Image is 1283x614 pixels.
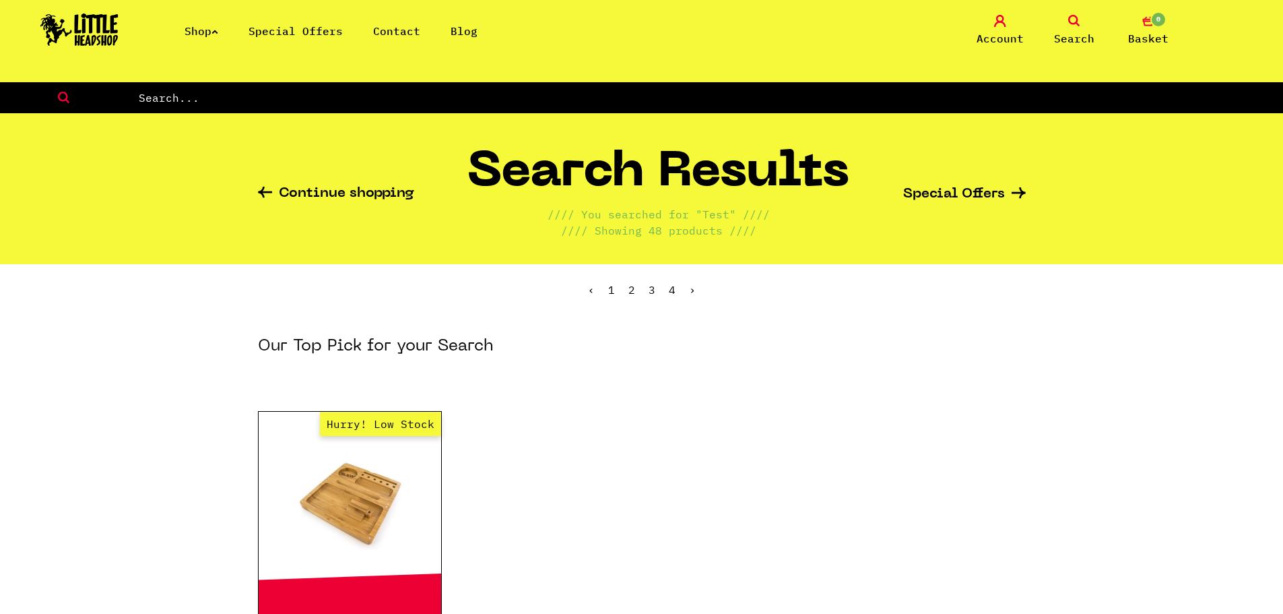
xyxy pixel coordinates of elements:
[669,283,676,297] a: 4
[561,222,756,239] p: //// Showing 48 products ////
[588,283,595,297] span: ‹
[649,283,655,297] a: 3
[137,89,1283,106] input: Search...
[451,24,478,38] a: Blog
[608,283,615,297] span: 1
[1128,30,1169,47] span: Basket
[548,206,770,222] p: //// You searched for "Test" ////
[249,24,343,38] a: Special Offers
[628,283,635,297] a: 2
[373,24,420,38] a: Contact
[40,13,119,46] img: Little Head Shop Logo
[467,150,849,206] h1: Search Results
[689,283,696,297] a: Next »
[258,336,494,357] h3: Our Top Pick for your Search
[258,187,414,202] a: Continue shopping
[1115,15,1182,47] a: 0 Basket
[1041,15,1108,47] a: Search
[1150,11,1166,28] span: 0
[588,284,595,295] li: « Previous
[1054,30,1094,47] span: Search
[903,187,1026,202] a: Special Offers
[320,412,441,436] span: Hurry! Low Stock
[185,24,218,38] a: Shop
[977,30,1024,47] span: Account
[259,435,442,570] a: Hurry! Low Stock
